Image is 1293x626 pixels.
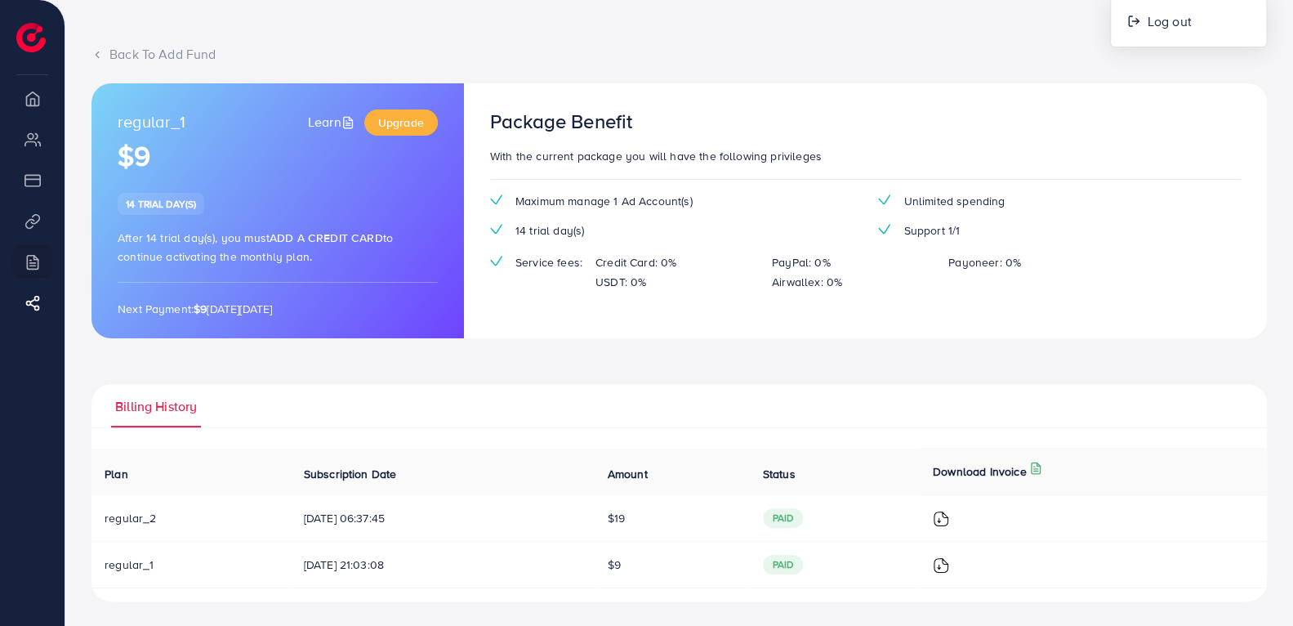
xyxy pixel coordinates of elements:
[118,110,185,136] span: regular_1
[933,557,949,574] img: ic-download-invoice.1f3c1b55.svg
[772,272,842,292] p: Airwallex: 0%
[118,140,438,173] h1: $9
[933,462,1027,481] p: Download Invoice
[91,45,1267,64] div: Back To Add Fund
[878,195,890,205] img: tick
[490,110,632,133] h3: Package Benefit
[118,230,393,265] span: After 14 trial day(s), you must to continue activating the monthly plan.
[118,299,438,319] p: Next Payment: [DATE][DATE]
[763,466,796,482] span: Status
[304,466,397,482] span: Subscription Date
[304,557,582,573] span: [DATE] 21:03:08
[490,256,502,266] img: tick
[126,197,196,211] span: 14 trial day(s)
[1224,552,1281,614] iframe: Chat
[763,508,804,528] span: paid
[515,222,584,239] span: 14 trial day(s)
[515,193,693,209] span: Maximum manage 1 Ad Account(s)
[595,272,646,292] p: USDT: 0%
[194,301,207,317] strong: $9
[378,114,424,131] span: Upgrade
[772,253,831,272] p: PayPal: 0%
[490,195,502,205] img: tick
[490,224,502,235] img: tick
[903,222,960,239] span: Support 1/1
[763,555,804,575] span: paid
[948,253,1021,272] p: Payoneer: 0%
[1147,11,1191,31] span: Log out
[270,230,383,246] span: Add a credit card
[304,510,582,526] span: [DATE] 06:37:45
[105,557,154,573] span: regular_1
[608,557,621,573] span: $9
[608,510,625,526] span: $19
[115,397,197,416] span: Billing History
[308,113,358,132] a: Learn
[105,510,156,526] span: regular_2
[878,224,890,235] img: tick
[364,110,438,136] a: Upgrade
[105,466,128,482] span: Plan
[608,466,648,482] span: Amount
[490,146,1241,166] p: With the current package you will have the following privileges
[515,254,582,271] span: Service fees:
[16,23,46,52] img: logo
[903,193,1005,209] span: Unlimited spending
[933,511,949,527] img: ic-download-invoice.1f3c1b55.svg
[595,253,676,272] p: Credit Card: 0%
